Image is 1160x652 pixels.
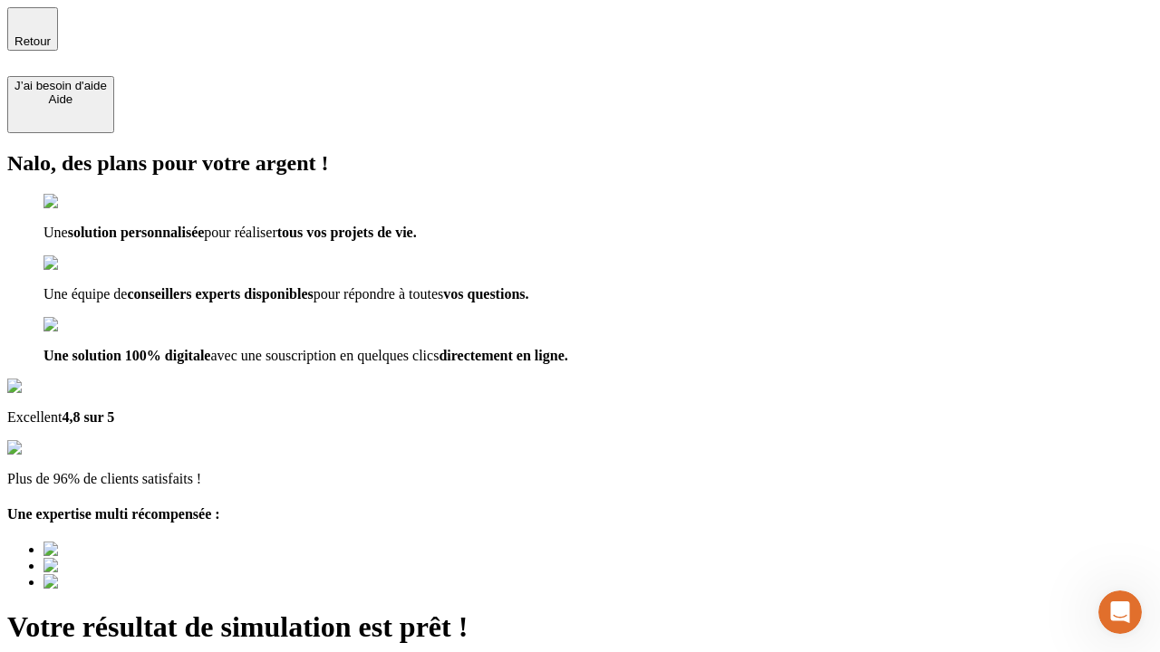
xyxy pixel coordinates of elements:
[43,225,68,240] span: Une
[7,7,58,51] button: Retour
[7,471,1153,487] p: Plus de 96% de clients satisfaits !
[7,610,1153,644] h1: Votre résultat de simulation est prêt !
[43,286,127,302] span: Une équipe de
[43,558,211,574] img: Best savings advice award
[68,225,205,240] span: solution personnalisée
[1098,590,1142,634] iframe: Intercom live chat
[62,409,114,425] span: 4,8 sur 5
[7,379,112,395] img: Google Review
[43,255,121,272] img: checkmark
[277,225,417,240] span: tous vos projets de vie.
[43,317,121,333] img: checkmark
[7,506,1153,523] h4: Une expertise multi récompensée :
[14,79,107,92] div: J’ai besoin d'aide
[127,286,313,302] span: conseillers experts disponibles
[14,34,51,48] span: Retour
[43,542,211,558] img: Best savings advice award
[443,286,528,302] span: vos questions.
[43,574,211,590] img: Best savings advice award
[43,348,210,363] span: Une solution 100% digitale
[314,286,444,302] span: pour répondre à toutes
[204,225,276,240] span: pour réaliser
[43,194,121,210] img: checkmark
[7,76,114,133] button: J’ai besoin d'aideAide
[7,151,1153,176] h2: Nalo, des plans pour votre argent !
[210,348,439,363] span: avec une souscription en quelques clics
[7,440,97,456] img: reviews stars
[439,348,567,363] span: directement en ligne.
[7,409,62,425] span: Excellent
[14,92,107,106] div: Aide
